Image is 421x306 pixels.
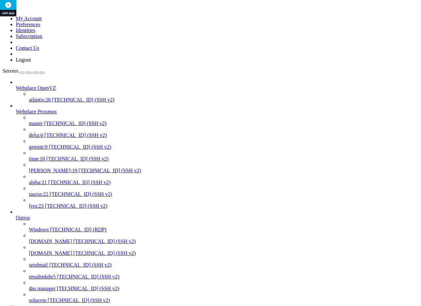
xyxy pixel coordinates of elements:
span: dns manager [29,286,55,291]
li: solusvm [TECHNICAL_ID] (SSH v2) [29,292,418,303]
span: [TECHNICAL_ID] (SSH v2) [79,168,141,173]
li: titan:18 [TECHNICAL_ID] (SSH v2) [29,150,418,162]
li: delta:6 [TECHNICAL_ID] (SSH v2) [29,126,418,138]
span: alpha:21 [29,180,47,185]
span: Servers [3,68,18,74]
a: Outros [16,215,418,221]
a: emailmktbr5 [TECHNICAL_ID] (SSH v2) [29,274,418,280]
li: sendmail [TECHNICAL_ID] (SSH v2) [29,256,418,268]
span: sendmail [29,262,48,268]
a: Contact Us [16,45,39,51]
span: atlantis:20 [29,97,51,103]
a: Identities [16,28,35,33]
li: Webplace Proxmox [16,103,418,209]
span: [TECHNICAL_ID] (SSH v2) [52,97,114,103]
span: [TECHNICAL_ID] (SSH v2) [57,286,119,291]
span: [TECHNICAL_ID] (SSH v2) [50,191,112,197]
a: Preferences [16,22,40,27]
span: gemini:9 [29,144,48,150]
span: [PERSON_NAME]:19 [29,168,77,173]
a: dns manager [TECHNICAL_ID] (SSH v2) [29,286,418,292]
a: [DOMAIN_NAME] [TECHNICAL_ID] (SSH v2) [29,250,418,256]
span: [TECHNICAL_ID] (SSH v2) [49,262,111,268]
a: [DOMAIN_NAME] [TECHNICAL_ID] (SSH v2) [29,239,418,244]
span: master [29,121,43,126]
li: Windows [TECHNICAL_ID] (RDP) [29,221,418,233]
li: gemini:9 [TECHNICAL_ID] (SSH v2) [29,138,418,150]
a: alpha:21 [TECHNICAL_ID] (SSH v2) [29,180,418,185]
span: [DOMAIN_NAME] [29,239,72,244]
a: atlantis:20 [TECHNICAL_ID] (SSH v2) [29,97,418,103]
span: lyra:23 [29,203,44,209]
span: [TECHNICAL_ID] (SSH v2) [73,239,136,244]
a: sendmail [TECHNICAL_ID] (SSH v2) [29,262,418,268]
a: lyra:23 [TECHNICAL_ID] (SSH v2) [29,203,418,209]
a: titan:18 [TECHNICAL_ID] (SSH v2) [29,156,418,162]
span: Webplace Proxmox [16,109,57,114]
li: Webplace OpenVZ [16,79,418,103]
a: delta:6 [TECHNICAL_ID] (SSH v2) [29,132,418,138]
span: [TECHNICAL_ID] (SSH v2) [45,203,107,209]
span: [TECHNICAL_ID] (SSH v2) [46,156,109,162]
a: gemini:9 [TECHNICAL_ID] (SSH v2) [29,144,418,150]
li: emailmktbr5 [TECHNICAL_ID] (SSH v2) [29,268,418,280]
a: Webplace OpenVZ [16,85,418,91]
span: emailmktbr5 [29,274,56,279]
a: Windows [TECHNICAL_ID] (RDP) [29,227,418,233]
span: solusvm [29,297,46,303]
span: [TECHNICAL_ID] (SSH v2) [49,144,111,150]
a: Webplace Proxmox [16,109,418,115]
li: Outros [16,209,418,303]
span: [TECHNICAL_ID] (SSH v2) [45,132,107,138]
a: taurus:22 [TECHNICAL_ID] (SSH v2) [29,191,418,197]
a: solusvm [TECHNICAL_ID] (SSH v2) [29,297,418,303]
li: taurus:22 [TECHNICAL_ID] (SSH v2) [29,185,418,197]
span: Windows [29,227,49,232]
span: [TECHNICAL_ID] (SSH v2) [48,180,110,185]
li: dns manager [TECHNICAL_ID] (SSH v2) [29,280,418,292]
a: [PERSON_NAME]:19 [TECHNICAL_ID] (SSH v2) [29,168,418,174]
span: [TECHNICAL_ID] (RDP) [50,227,107,232]
li: [PERSON_NAME]:19 [TECHNICAL_ID] (SSH v2) [29,162,418,174]
span: [TECHNICAL_ID] (SSH v2) [44,121,107,126]
span: [TECHNICAL_ID] (SSH v2) [57,274,119,279]
a: Servers [3,68,45,74]
li: [DOMAIN_NAME] [TECHNICAL_ID] (SSH v2) [29,233,418,244]
a: Subscription [16,33,42,39]
span: Outros [16,215,30,220]
li: lyra:23 [TECHNICAL_ID] (SSH v2) [29,197,418,209]
span: Webplace OpenVZ [16,85,56,91]
a: My Account [16,16,42,21]
span: [DOMAIN_NAME] [29,250,72,256]
li: [DOMAIN_NAME] [TECHNICAL_ID] (SSH v2) [29,244,418,256]
a: master [TECHNICAL_ID] (SSH v2) [29,121,418,126]
span: delta:6 [29,132,43,138]
span: titan:18 [29,156,45,162]
span: [TECHNICAL_ID] (SSH v2) [73,250,136,256]
li: atlantis:20 [TECHNICAL_ID] (SSH v2) [29,91,418,103]
a: Logout [16,57,31,63]
li: master [TECHNICAL_ID] (SSH v2) [29,115,418,126]
li: alpha:21 [TECHNICAL_ID] (SSH v2) [29,174,418,185]
span: taurus:22 [29,191,49,197]
span: [TECHNICAL_ID] (SSH v2) [48,297,110,303]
